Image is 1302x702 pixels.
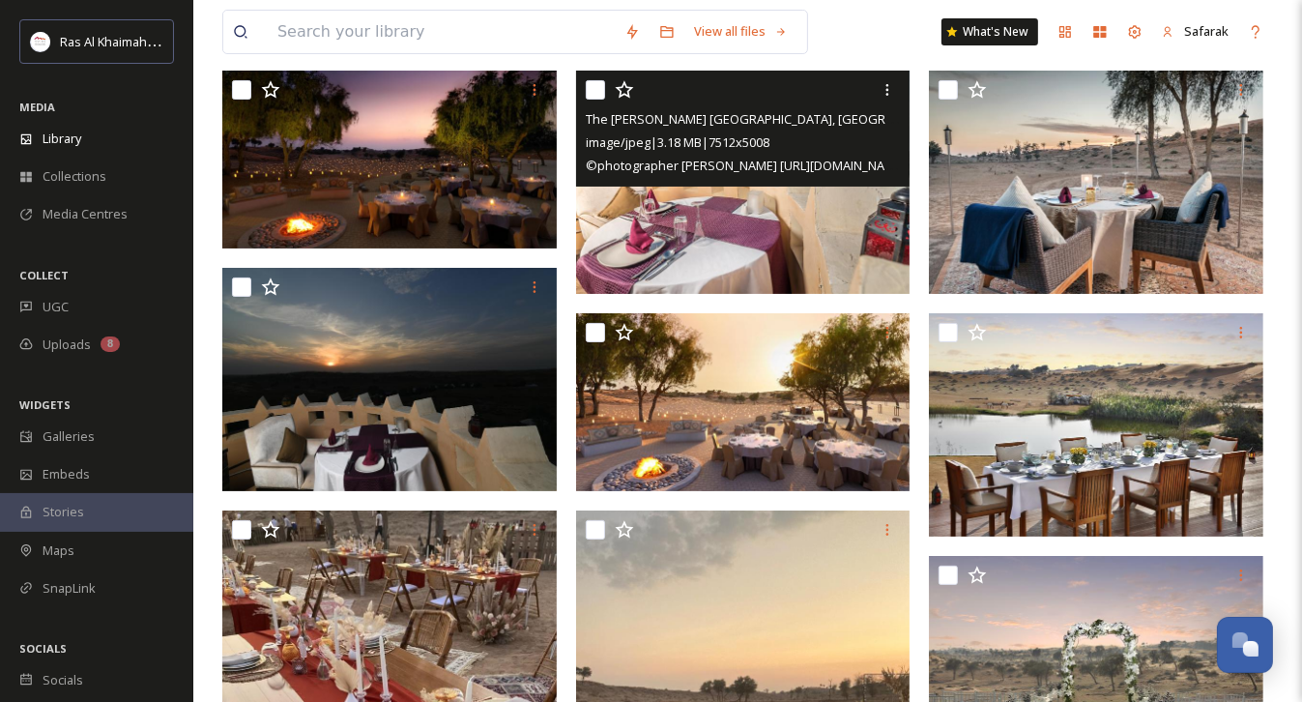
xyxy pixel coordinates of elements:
[60,32,333,50] span: Ras Al Khaimah Tourism Development Authority
[43,427,95,446] span: Galleries
[43,130,81,148] span: Library
[586,109,978,128] span: The [PERSON_NAME] [GEOGRAPHIC_DATA], [GEOGRAPHIC_DATA]jpg
[43,541,74,560] span: Maps
[929,71,1263,294] img: The Ritz-Carlton Ras Al Khaimah, Al Wadi Desert.jpg
[31,32,50,51] img: Logo_RAKTDA_RGB-01.png
[586,133,769,151] span: image/jpeg | 3.18 MB | 7512 x 5008
[43,579,96,598] span: SnapLink
[43,298,69,316] span: UGC
[19,397,71,412] span: WIDGETS
[684,13,797,50] a: View all files
[43,205,128,223] span: Media Centres
[43,671,83,689] span: Socials
[43,336,91,354] span: Uploads
[19,268,69,282] span: COLLECT
[19,100,55,114] span: MEDIA
[576,313,911,491] img: The Ritz-Carlton Ras Al Khaimah, Al Wadi Desert Kan Zaman .jpg
[929,313,1263,537] img: The Ritz-Carlton Ras Al Khaimah, Al Wadi Desert Destination Dining platform.jpg
[586,156,906,174] span: © photographer [PERSON_NAME] [URL][DOMAIN_NAME]
[1217,617,1273,673] button: Open Chat
[43,167,106,186] span: Collections
[268,11,615,53] input: Search your library
[941,18,1038,45] a: What's New
[1152,13,1238,50] a: Safarak
[101,336,120,352] div: 8
[222,71,557,249] img: The Ritz-Carlton Ras Al Khaimah, Al Wadi Desert RCRAK Kan Zaman.jpg
[19,641,67,656] span: SOCIALS
[222,268,557,491] img: The Ritz-Carlton Ras Al Khaimah, Al Wadi Desert.JPG
[43,465,90,483] span: Embeds
[1184,22,1229,40] span: Safarak
[43,503,84,521] span: Stories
